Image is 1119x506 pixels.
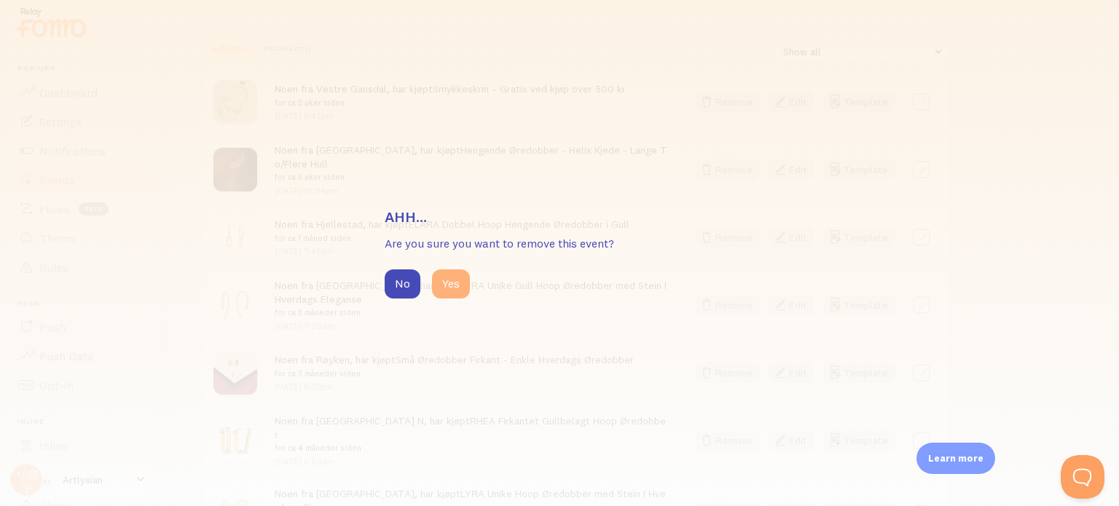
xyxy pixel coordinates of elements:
button: No [385,269,420,299]
iframe: Help Scout Beacon - Open [1061,455,1104,499]
button: Yes [432,269,470,299]
h3: Ahh... [385,207,734,226]
div: Learn more [916,443,995,474]
p: Are you sure you want to remove this event? [385,235,734,252]
p: Learn more [928,451,983,465]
